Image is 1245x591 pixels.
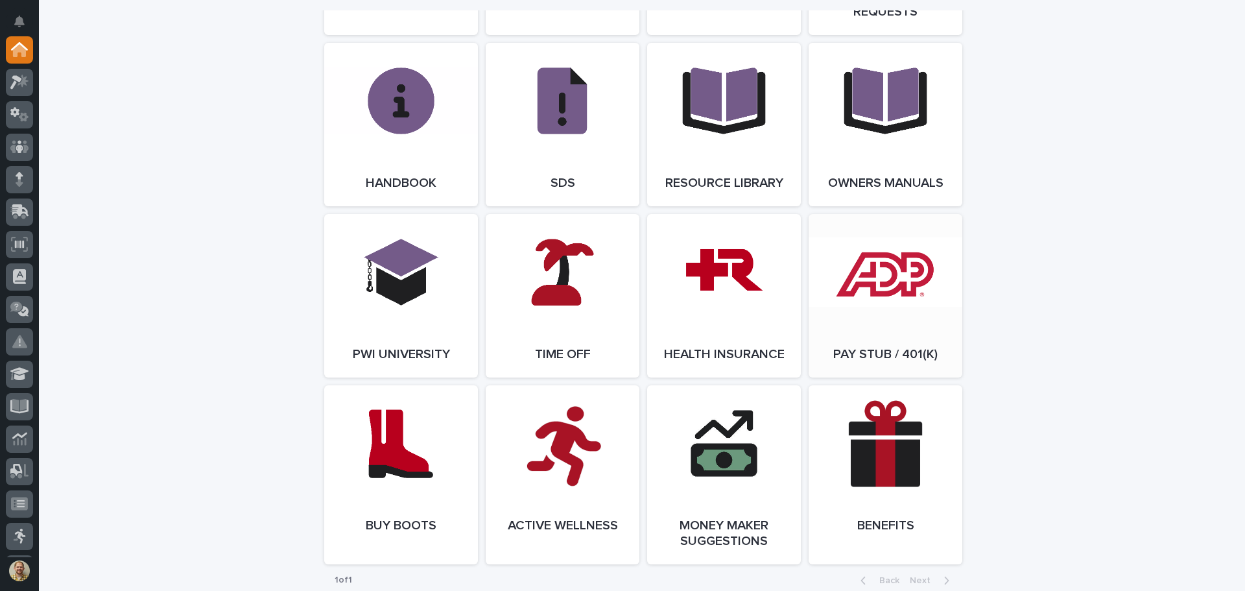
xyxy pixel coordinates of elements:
a: Health Insurance [647,214,801,378]
a: PWI University [324,214,478,378]
a: Active Wellness [486,385,639,564]
a: Money Maker Suggestions [647,385,801,564]
a: Pay Stub / 401(k) [809,214,962,378]
a: Time Off [486,214,639,378]
button: Notifications [6,8,33,35]
span: Next [910,576,938,585]
button: users-avatar [6,557,33,585]
a: Buy Boots [324,385,478,564]
a: Resource Library [647,43,801,206]
a: Owners Manuals [809,43,962,206]
a: SDS [486,43,639,206]
div: Notifications [16,16,33,36]
button: Next [905,575,960,586]
a: Handbook [324,43,478,206]
a: Benefits [809,385,962,564]
span: Back [871,576,899,585]
button: Back [850,575,905,586]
